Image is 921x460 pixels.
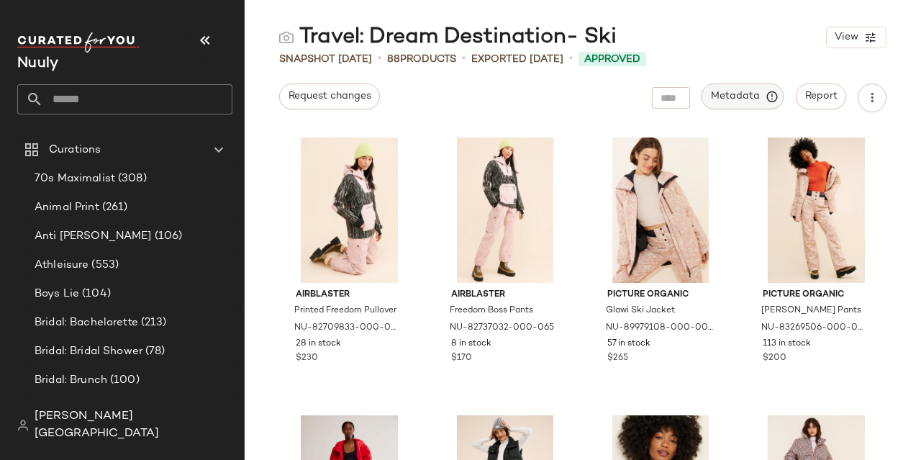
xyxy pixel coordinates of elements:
span: Curations [49,142,101,158]
p: Exported [DATE] [471,52,563,67]
span: Current Company Name [17,56,58,71]
span: • [462,50,466,68]
span: (553) [89,257,119,274]
span: Bridal: Engagement Photos [35,401,176,418]
span: (104) [79,286,111,302]
span: Bridal: Brunch [35,372,107,389]
div: Products [387,52,456,67]
button: Report [796,84,846,109]
span: Airblaster [296,289,403,302]
span: $200 [763,352,786,365]
span: 113 in stock [763,338,811,351]
span: NU-82709833-000-000 [294,322,401,335]
span: • [378,50,381,68]
span: Approved [584,52,640,67]
span: Bridal: Bachelorette [35,315,138,331]
span: Anti [PERSON_NAME] [35,228,152,245]
span: (106) [152,228,183,245]
span: 88 [387,54,400,65]
span: [PERSON_NAME][GEOGRAPHIC_DATA] [35,408,232,443]
span: $265 [607,352,628,365]
img: 89979108_000_b [596,137,726,283]
span: Airblaster [451,289,558,302]
img: 82709833_000_b [284,137,414,283]
span: (261) [99,199,128,216]
span: (78) [142,343,165,360]
span: Report [804,91,838,102]
span: Glawi Ski Jacket [606,305,675,317]
span: Request changes [288,91,371,102]
span: View [834,32,858,43]
button: Metadata [702,84,784,109]
span: $230 [296,352,318,365]
span: (308) [115,171,147,187]
img: svg%3e [17,420,29,431]
span: • [569,50,573,68]
img: svg%3e [279,30,294,45]
span: Printed Freedom Pullover [294,305,396,317]
span: (100) [107,372,140,389]
img: 82737032_065_b [440,137,570,283]
span: 70s Maximalist [35,171,115,187]
span: Picture Organic [763,289,870,302]
span: (213) [138,315,167,331]
span: (54) [176,401,201,418]
span: [PERSON_NAME] Pants [761,305,861,317]
img: cfy_white_logo.C9jOOHJF.svg [17,32,140,53]
img: 83269506_000_b [751,137,881,283]
span: Athleisure [35,257,89,274]
span: NU-89979108-000-000 [606,322,713,335]
span: Boys Lie [35,286,79,302]
button: View [826,27,886,48]
span: NU-82737032-000-065 [450,322,554,335]
span: Snapshot [DATE] [279,52,372,67]
span: Bridal: Bridal Shower [35,343,142,360]
span: Metadata [710,90,776,103]
div: Travel: Dream Destination- Ski [279,23,617,52]
span: Freedom Boss Pants [450,305,533,317]
span: NU-83269506-000-000 [761,322,868,335]
span: 8 in stock [451,338,491,351]
button: Request changes [279,84,380,109]
span: Picture Organic [607,289,714,302]
span: 28 in stock [296,338,341,351]
span: $170 [451,352,472,365]
span: Animal Print [35,199,99,216]
span: 57 in stock [607,338,650,351]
